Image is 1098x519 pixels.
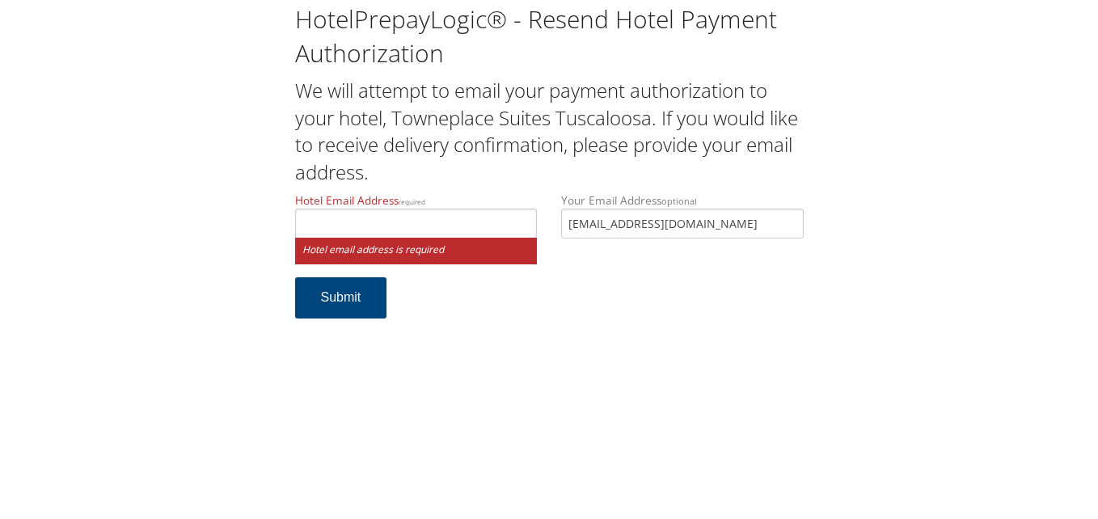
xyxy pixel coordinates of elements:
[561,192,804,238] label: Your Email Address
[399,197,425,206] small: required
[561,209,804,238] input: Your Email Addressoptional
[295,77,804,185] h2: We will attempt to email your payment authorization to your hotel, Towneplace Suites Tuscaloosa. ...
[295,277,387,319] button: Submit
[295,238,538,264] small: Hotel email address is required
[295,209,538,238] input: Hotel Email Addressrequired
[661,195,697,207] small: optional
[295,192,538,238] label: Hotel Email Address
[295,2,804,70] h1: HotelPrepayLogic® - Resend Hotel Payment Authorization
